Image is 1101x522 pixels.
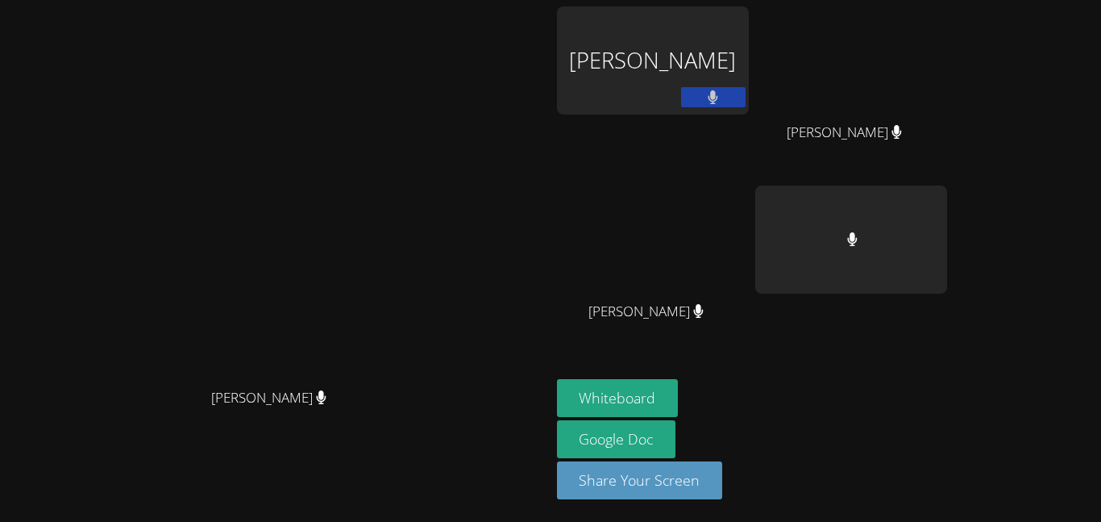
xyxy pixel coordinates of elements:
[557,461,723,499] button: Share Your Screen
[557,420,676,458] a: Google Doc
[588,300,704,324] span: [PERSON_NAME]
[787,121,902,144] span: [PERSON_NAME]
[557,6,749,115] div: [PERSON_NAME]
[557,379,679,417] button: Whiteboard
[211,386,326,410] span: [PERSON_NAME]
